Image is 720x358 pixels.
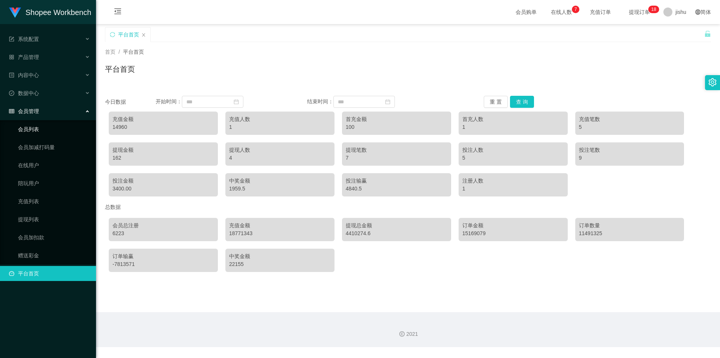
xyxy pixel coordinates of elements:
[399,331,405,337] i: 图标: copyright
[708,78,717,86] i: 图标: setting
[112,177,214,185] div: 投注金额
[112,154,214,162] div: 162
[112,230,214,237] div: 6223
[105,63,135,75] h1: 平台首页
[9,90,39,96] span: 数据中心
[547,9,576,15] span: 在线人数
[229,146,331,154] div: 提现人数
[307,98,333,104] span: 结束时间：
[105,98,156,106] div: 今日数据
[9,109,14,114] i: 图标: table
[695,9,700,15] i: 图标: global
[18,212,90,227] a: 提现列表
[118,27,139,42] div: 平台首页
[462,230,564,237] div: 15169079
[346,230,447,237] div: 4410274.6
[385,99,390,104] i: 图标: calendar
[586,9,615,15] span: 充值订单
[112,123,214,131] div: 14960
[579,146,681,154] div: 投注笔数
[9,266,90,281] a: 图标: dashboard平台首页
[462,185,564,193] div: 1
[625,9,654,15] span: 提现订单
[579,154,681,162] div: 9
[9,108,39,114] span: 会员管理
[346,222,447,230] div: 提现总金额
[234,99,239,104] i: 图标: calendar
[9,36,39,42] span: 系统配置
[704,30,711,37] i: 图标: unlock
[346,185,447,193] div: 4840.5
[346,154,447,162] div: 7
[346,177,447,185] div: 投注输赢
[572,6,579,13] sup: 7
[9,54,39,60] span: 产品管理
[346,115,447,123] div: 首充金额
[229,123,331,131] div: 1
[346,123,447,131] div: 100
[229,115,331,123] div: 充值人数
[112,252,214,260] div: 订单输赢
[462,177,564,185] div: 注册人数
[18,140,90,155] a: 会员加减打码量
[579,230,681,237] div: 11491325
[118,49,120,55] span: /
[9,91,14,96] i: 图标: check-circle-o
[156,98,182,104] span: 开始时间：
[105,200,711,214] div: 总数据
[18,194,90,209] a: 充值列表
[9,9,91,15] a: Shopee Workbench
[18,230,90,245] a: 会员加扣款
[102,330,714,338] div: 2021
[9,36,14,42] i: 图标: form
[18,176,90,191] a: 陪玩用户
[112,185,214,193] div: 3400.00
[229,252,331,260] div: 中奖金额
[18,248,90,263] a: 赠送彩金
[229,222,331,230] div: 充值金额
[112,260,214,268] div: -7813571
[462,154,564,162] div: 5
[18,122,90,137] a: 会员列表
[648,6,659,13] sup: 18
[484,96,508,108] button: 重 置
[510,96,534,108] button: 查 询
[9,72,39,78] span: 内容中心
[112,222,214,230] div: 会员总注册
[123,49,144,55] span: 平台首页
[105,0,130,24] i: 图标: menu-fold
[462,222,564,230] div: 订单金额
[651,6,654,13] p: 1
[229,154,331,162] div: 4
[9,8,21,18] img: logo.9652507e.png
[579,222,681,230] div: 订单数量
[105,49,115,55] span: 首页
[110,32,115,37] i: 图标: sync
[462,146,564,154] div: 投注人数
[229,177,331,185] div: 中奖金额
[112,115,214,123] div: 充值金额
[229,185,331,193] div: 1959.5
[229,230,331,237] div: 18771343
[112,146,214,154] div: 提现金额
[579,115,681,123] div: 充值笔数
[654,6,656,13] p: 8
[346,146,447,154] div: 提现笔数
[18,158,90,173] a: 在线用户
[462,123,564,131] div: 1
[229,260,331,268] div: 22155
[579,123,681,131] div: 5
[25,0,91,24] h1: Shopee Workbench
[9,73,14,78] i: 图标: profile
[9,54,14,60] i: 图标: appstore-o
[574,6,577,13] p: 7
[141,33,146,37] i: 图标: close
[462,115,564,123] div: 首充人数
